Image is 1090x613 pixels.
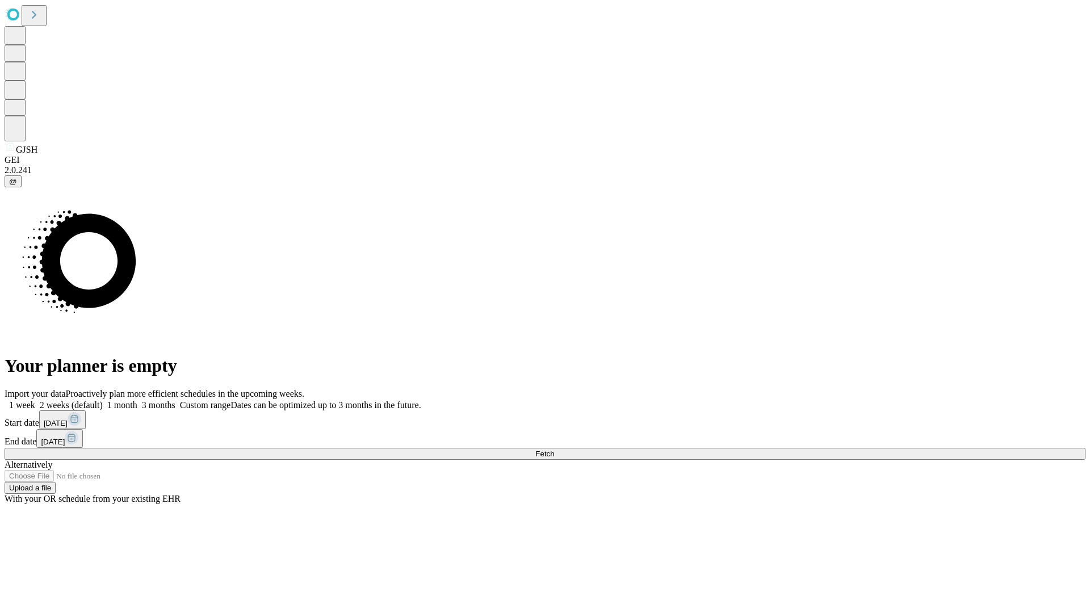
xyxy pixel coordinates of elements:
button: Upload a file [5,482,56,494]
span: Dates can be optimized up to 3 months in the future. [230,400,421,410]
span: Fetch [535,450,554,458]
div: GEI [5,155,1085,165]
span: Alternatively [5,460,52,469]
span: [DATE] [41,438,65,446]
span: 1 week [9,400,35,410]
button: [DATE] [36,429,83,448]
span: With your OR schedule from your existing EHR [5,494,181,503]
button: Fetch [5,448,1085,460]
div: 2.0.241 [5,165,1085,175]
div: Start date [5,410,1085,429]
h1: Your planner is empty [5,355,1085,376]
div: End date [5,429,1085,448]
button: @ [5,175,22,187]
span: GJSH [16,145,37,154]
span: 2 weeks (default) [40,400,103,410]
span: [DATE] [44,419,68,427]
span: @ [9,177,17,186]
span: Import your data [5,389,66,398]
span: 3 months [142,400,175,410]
span: Proactively plan more efficient schedules in the upcoming weeks. [66,389,304,398]
span: Custom range [180,400,230,410]
span: 1 month [107,400,137,410]
button: [DATE] [39,410,86,429]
